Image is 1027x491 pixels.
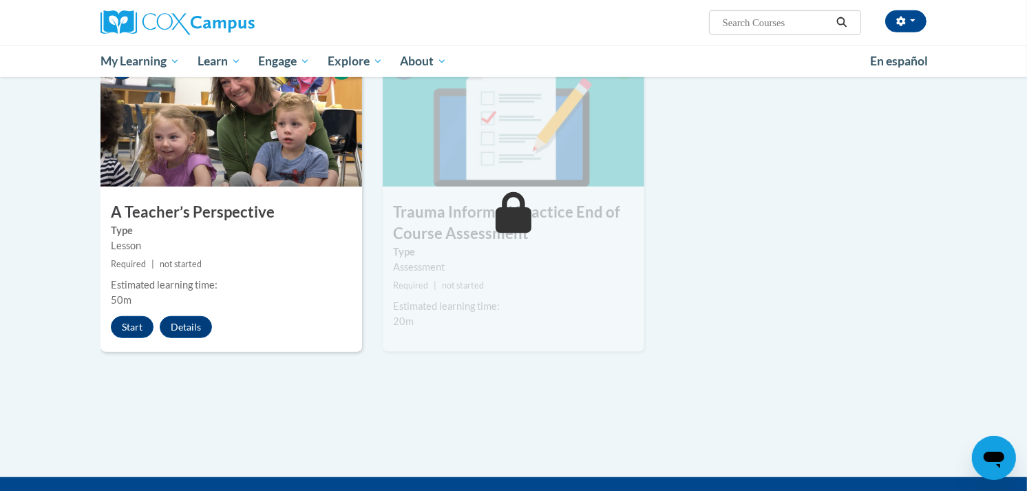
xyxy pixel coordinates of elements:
[392,45,456,77] a: About
[100,202,362,223] h3: A Teacher’s Perspective
[100,10,362,35] a: Cox Campus
[972,436,1016,480] iframe: Button to launch messaging window
[151,259,154,269] span: |
[383,202,644,244] h3: Trauma Informed Practice End of Course Assessment
[160,316,212,338] button: Details
[393,280,428,291] span: Required
[198,53,241,70] span: Learn
[111,278,352,293] div: Estimated learning time:
[442,280,484,291] span: not started
[160,259,202,269] span: not started
[111,316,153,338] button: Start
[100,10,255,35] img: Cox Campus
[92,45,189,77] a: My Learning
[319,45,392,77] a: Explore
[393,299,634,314] div: Estimated learning time:
[885,10,927,32] button: Account Settings
[111,259,146,269] span: Required
[189,45,250,77] a: Learn
[400,53,447,70] span: About
[861,47,937,76] a: En español
[393,315,414,327] span: 20m
[249,45,319,77] a: Engage
[258,53,310,70] span: Engage
[721,14,832,31] input: Search Courses
[393,244,634,260] label: Type
[111,223,352,238] label: Type
[111,238,352,253] div: Lesson
[100,53,180,70] span: My Learning
[328,53,383,70] span: Explore
[383,49,644,187] img: Course Image
[832,14,852,31] button: Search
[111,294,131,306] span: 50m
[870,54,928,68] span: En español
[80,45,947,77] div: Main menu
[100,49,362,187] img: Course Image
[434,280,436,291] span: |
[393,260,634,275] div: Assessment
